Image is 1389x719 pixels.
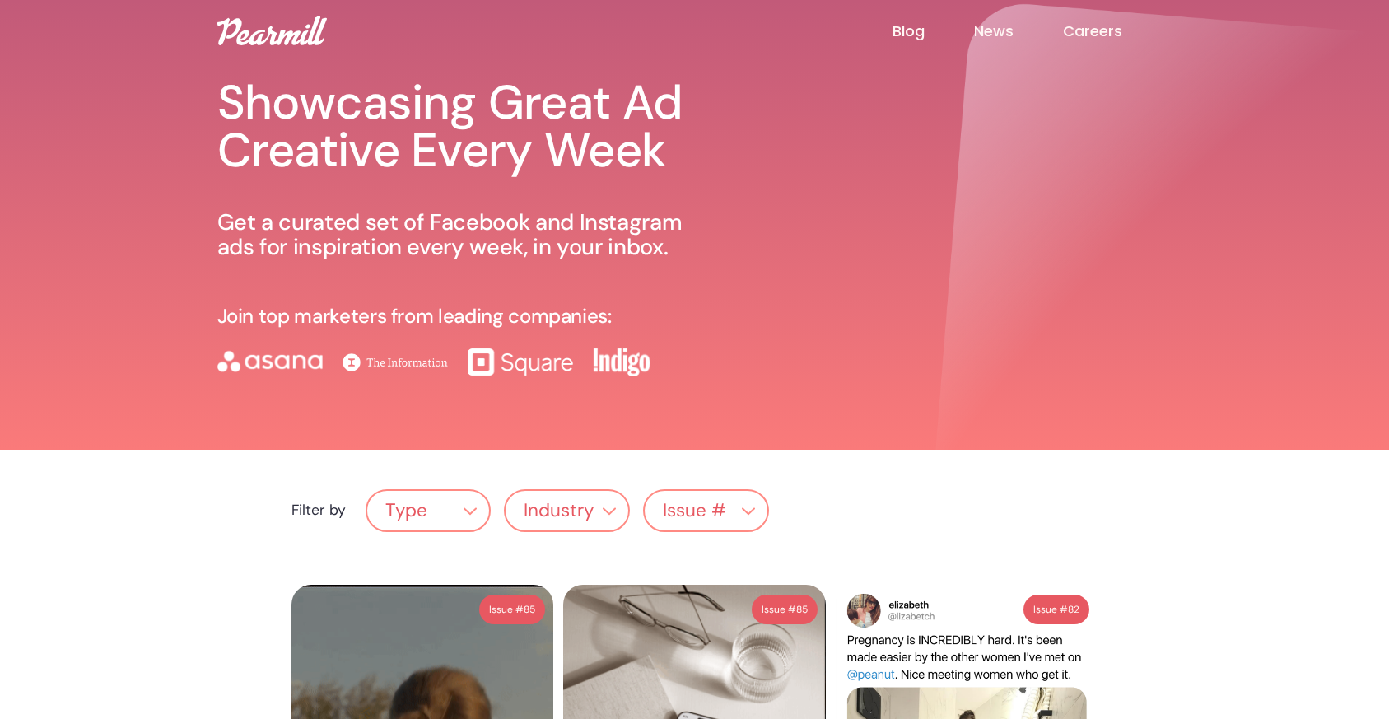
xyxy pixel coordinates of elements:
a: Issue #85 [479,595,545,624]
img: Pearmill logo [217,16,327,45]
a: Blog [893,21,974,41]
div: Issue # [663,501,726,521]
a: News [974,21,1063,41]
div: Type [385,501,427,521]
a: Issue #85 [752,595,818,624]
p: Get a curated set of Facebook and Instagram ads for inspiration every week, in your inbox. [217,210,699,259]
div: Issue # [762,600,796,619]
h1: Showcasing Great Ad Creative Every Week [217,79,699,174]
div: Issue # [645,495,767,527]
div: 85 [796,600,808,619]
div: Industry [524,501,594,521]
div: 85 [524,600,535,619]
a: Issue #82 [1023,595,1089,624]
div: 82 [1068,600,1079,619]
div: Industry [506,495,628,527]
div: Issue # [1033,600,1068,619]
div: Issue # [489,600,524,619]
a: Careers [1063,21,1172,41]
p: Join top marketers from leading companies: [217,306,612,327]
div: Filter by [291,502,346,518]
div: Type [367,495,490,527]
